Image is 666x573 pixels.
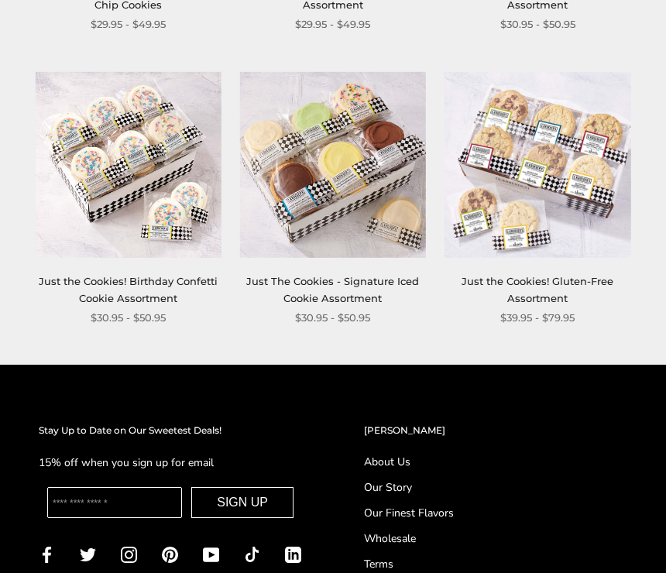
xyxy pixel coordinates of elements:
a: Wholesale [364,531,627,547]
a: About Us [364,455,627,471]
span: $39.95 - $79.95 [500,311,575,327]
h2: Stay Up to Date on Our Sweetest Deals! [39,424,302,439]
a: Instagram [121,546,137,564]
span: $29.95 - $49.95 [295,17,370,33]
span: $30.95 - $50.95 [295,311,370,327]
a: Just the Cookies! Gluten-Free Assortment [462,276,613,304]
input: Enter your email [47,488,182,519]
a: LinkedIn [285,546,301,564]
a: Twitter [80,546,96,564]
a: Our Finest Flavors [364,506,627,522]
a: YouTube [203,546,219,564]
img: Just The Cookies - Signature Iced Cookie Assortment [240,73,426,259]
a: Just The Cookies - Signature Iced Cookie Assortment [246,276,419,304]
h2: [PERSON_NAME] [364,424,627,439]
span: $30.95 - $50.95 [91,311,166,327]
iframe: Sign Up via Text for Offers [12,514,160,561]
p: 15% off when you sign up for email [39,455,302,472]
a: TikTok [244,546,260,564]
a: Facebook [39,546,55,564]
span: $30.95 - $50.95 [500,17,575,33]
a: Terms [364,557,627,573]
a: Just the Cookies! Birthday Confetti Cookie Assortment [36,73,221,259]
a: Pinterest [162,546,178,564]
a: Our Story [364,480,627,496]
a: Just the Cookies! Birthday Confetti Cookie Assortment [39,276,218,304]
button: SIGN UP [191,488,294,519]
span: $29.95 - $49.95 [91,17,166,33]
img: Just the Cookies! Gluten-Free Assortment [445,73,630,259]
img: Just the Cookies! Birthday Confetti Cookie Assortment [35,73,221,259]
